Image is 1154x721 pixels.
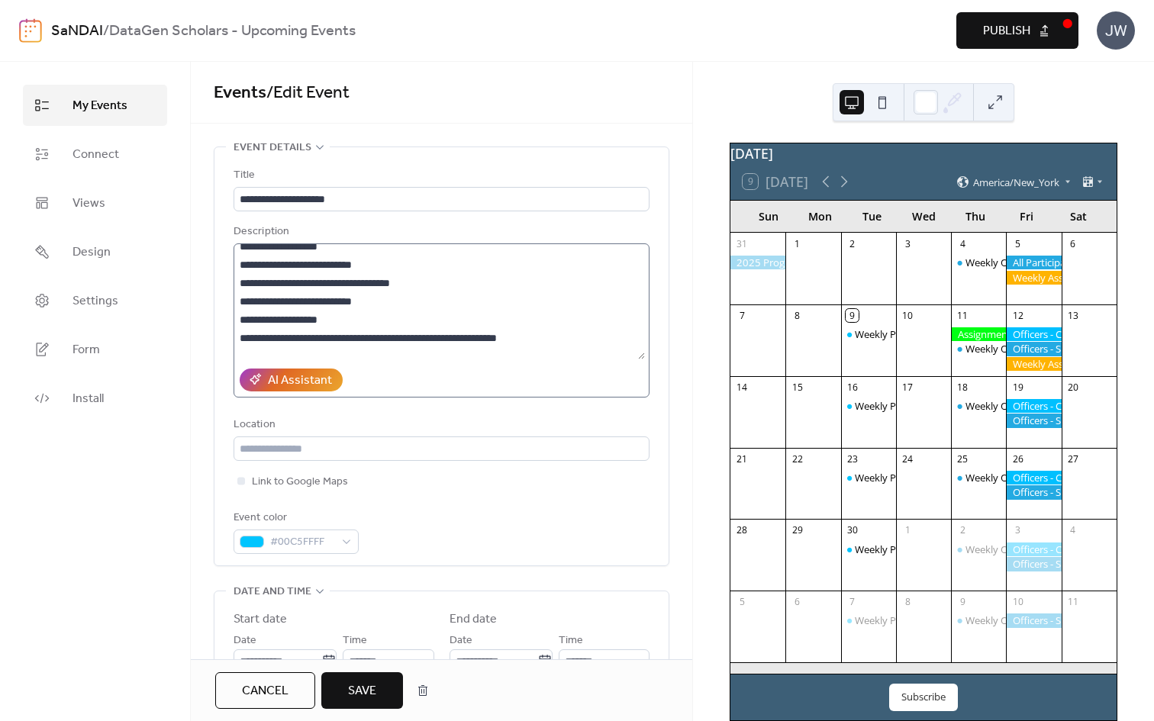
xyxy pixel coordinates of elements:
div: Weekly Program Meeting - Prompting Showdown [841,399,896,413]
div: JW [1097,11,1135,50]
span: Settings [73,292,118,311]
div: AI Assistant [268,372,332,390]
div: Weekly Office Hours [965,542,1058,556]
div: 17 [901,381,914,394]
div: Assignment Due: Refined LinkedIn Account [951,327,1006,341]
div: 24 [901,452,914,465]
div: 23 [846,452,859,465]
span: Install [73,390,104,408]
a: Settings [23,280,167,321]
a: Install [23,378,167,419]
a: Events [214,76,266,110]
a: SaNDAI [51,17,103,46]
div: Officers - Submit Weekly Time Sheet [1006,485,1061,499]
div: Description [234,223,646,241]
div: Weekly Office Hours [965,256,1058,269]
button: Publish [956,12,1078,49]
div: Wed [898,201,949,232]
div: 18 [956,381,969,394]
div: Location [234,416,646,434]
div: Title [234,166,646,185]
div: 2025 Program Enrollment Period [730,256,785,269]
a: Connect [23,134,167,175]
div: Weekly Office Hours [951,256,1006,269]
span: America/New_York [973,177,1059,187]
div: Officers - Complete Set 2 (Gen AI Tool Market Research Micro-job) [1006,399,1061,413]
button: Save [321,672,403,709]
div: Officers - Complete Set 1 (Gen AI Tool Market Research Micro-job) [1006,327,1061,341]
div: 15 [791,381,804,394]
div: Mon [795,201,846,232]
div: 7 [846,596,859,609]
div: 12 [1011,309,1024,322]
div: 19 [1011,381,1024,394]
span: My Events [73,97,127,115]
div: 21 [736,452,749,465]
div: Weekly Office Hours [951,471,1006,484]
div: Weekly Program Meeting [841,327,896,341]
span: Form [73,341,100,359]
div: Weekly Program Meeting - Ethical AI Debate [855,471,1054,484]
span: Time [559,632,583,650]
span: Date and time [234,583,311,601]
span: Save [348,682,376,700]
div: 8 [791,309,804,322]
div: Weekly Office Hours [951,399,1006,413]
div: Officers - Complete Set 3 (Gen AI Tool Market Research Micro-job) [1006,471,1061,484]
div: [DATE] [730,143,1117,163]
span: Publish [983,22,1030,40]
div: 11 [956,309,969,322]
div: 3 [1011,524,1024,537]
div: Weekly Program Meeting [841,613,896,627]
span: Design [73,243,111,262]
div: 9 [846,309,859,322]
div: 11 [1066,596,1079,609]
div: Sun [743,201,795,232]
a: Views [23,182,167,224]
div: Officers - Submit Weekly Time Sheet [1006,414,1061,427]
div: Weekly Office Hours [965,399,1058,413]
div: Thu [949,201,1001,232]
span: #00C5FFFF [270,533,334,552]
img: logo [19,18,42,43]
div: Weekly Assignment: Podcast Rating [1006,357,1061,371]
div: Officers - Submit Weekly Time Sheet [1006,557,1061,571]
div: 30 [846,524,859,537]
span: Event details [234,139,311,157]
a: Form [23,329,167,370]
div: 22 [791,452,804,465]
div: Weekly Program Meeting - Prompting Showdown [855,399,1079,413]
div: 3 [901,237,914,250]
div: 5 [1011,237,1024,250]
button: Subscribe [889,684,958,711]
div: 8 [901,596,914,609]
div: Officers - Submit Weekly Time Sheet [1006,342,1061,356]
div: 14 [736,381,749,394]
div: Event color [234,509,356,527]
b: / [103,17,109,46]
div: 4 [1066,524,1079,537]
div: Weekly Program Meeting [855,613,969,627]
span: Date [234,632,256,650]
div: Weekly Program Meeting [841,542,896,556]
span: Time [343,632,367,650]
div: End date [450,610,498,629]
div: 13 [1066,309,1079,322]
div: Sat [1052,201,1104,232]
div: 4 [956,237,969,250]
div: Fri [1001,201,1053,232]
div: Weekly Program Meeting [855,542,969,556]
div: Weekly Program Meeting [855,327,969,341]
span: Cancel [242,682,288,700]
span: Link to Google Maps [252,473,348,491]
div: Weekly Office Hours [951,542,1006,556]
b: DataGen Scholars - Upcoming Events [109,17,356,46]
button: Cancel [215,672,315,709]
div: 10 [1011,596,1024,609]
div: 25 [956,452,969,465]
div: Weekly Office Hours [951,613,1006,627]
div: 6 [791,596,804,609]
div: Weekly Office Hours [951,342,1006,356]
button: AI Assistant [240,369,343,391]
